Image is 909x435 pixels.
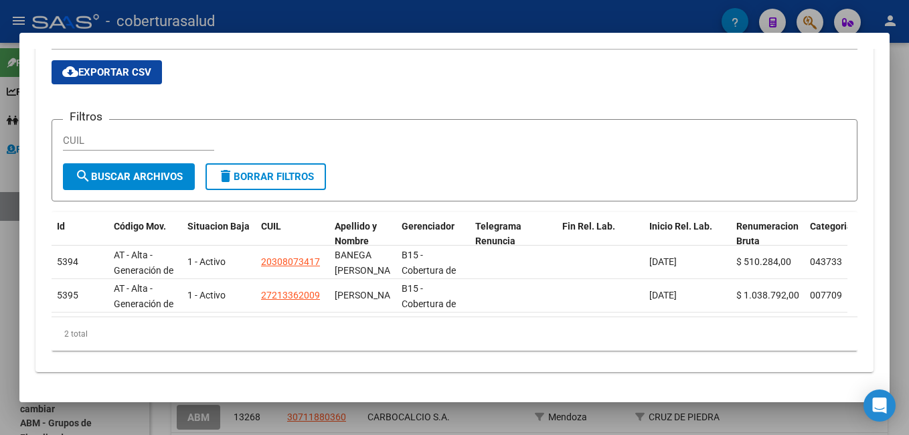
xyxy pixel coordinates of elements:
span: AT - Alta - Generación de clave [114,283,173,325]
h3: Filtros [63,109,109,124]
span: B15 - Cobertura de Salud [402,283,456,325]
span: Situacion Baja [187,221,250,232]
datatable-header-cell: Situacion Baja [182,212,256,271]
div: Aportes y Contribuciones de la Empresa: 33717187429 [35,6,874,372]
span: 1 - Activo [187,256,226,267]
button: Borrar Filtros [205,163,326,190]
datatable-header-cell: Renumeracion Bruta [731,212,805,271]
datatable-header-cell: Categoria [805,212,872,271]
datatable-header-cell: Gerenciador [396,212,470,271]
span: Buscar Archivos [75,171,183,183]
datatable-header-cell: Telegrama Renuncia [470,212,557,271]
span: Categoria [810,221,852,232]
span: ROBLES SILVIA NOEMI [335,290,406,300]
span: 1 - Activo [187,290,226,300]
span: 27213362009 [261,290,320,300]
span: $ 1.038.792,00 [736,290,799,300]
datatable-header-cell: Inicio Rel. Lab. [644,212,731,271]
div: 2 total [52,317,857,351]
datatable-header-cell: Código Mov. [108,212,182,271]
span: Fin Rel. Lab. [562,221,615,232]
datatable-header-cell: Apellido y Nombre [329,212,396,271]
span: Id [57,221,65,232]
mat-icon: cloud_download [62,64,78,80]
mat-icon: search [75,168,91,184]
span: 007709 [810,290,842,300]
datatable-header-cell: CUIL [256,212,329,271]
span: Exportar CSV [62,66,151,78]
span: 043733 [810,256,842,267]
span: Borrar Filtros [218,171,314,183]
span: [DATE] [649,256,677,267]
span: Código Mov. [114,221,166,232]
span: Gerenciador [402,221,454,232]
span: Inicio Rel. Lab. [649,221,712,232]
span: [DATE] [649,290,677,300]
span: Renumeracion Bruta [736,221,799,247]
span: 20308073417 [261,256,320,267]
span: AT - Alta - Generación de clave [114,250,173,291]
span: Telegrama Renuncia [475,221,521,247]
datatable-header-cell: Id [52,212,108,271]
span: 5395 [57,290,78,300]
span: Apellido y Nombre [335,221,377,247]
datatable-header-cell: Fin Rel. Lab. [557,212,644,271]
button: Exportar CSV [52,60,162,84]
span: CUIL [261,221,281,232]
span: 5394 [57,256,78,267]
mat-icon: delete [218,168,234,184]
button: Buscar Archivos [63,163,195,190]
span: $ 510.284,00 [736,256,791,267]
span: BANEGA ALVARO RAMIRO [335,250,406,276]
div: Open Intercom Messenger [863,389,896,422]
span: B15 - Cobertura de Salud [402,250,456,291]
